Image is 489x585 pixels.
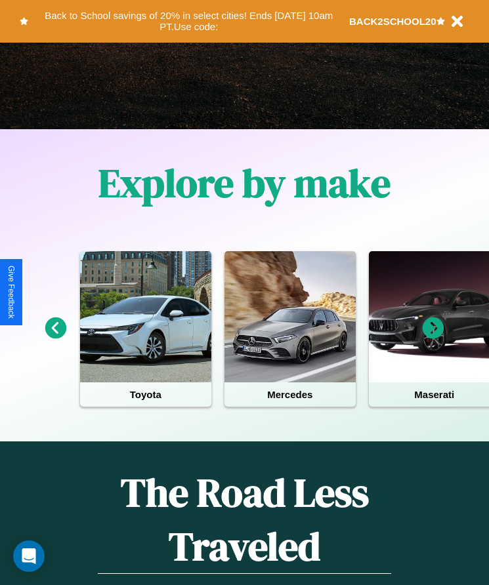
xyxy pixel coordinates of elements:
h4: Mercedes [224,382,356,407]
h1: Explore by make [98,156,391,210]
b: BACK2SCHOOL20 [349,16,436,27]
h1: The Road Less Traveled [98,466,391,574]
h4: Toyota [80,382,211,407]
button: Back to School savings of 20% in select cities! Ends [DATE] 10am PT.Use code: [28,7,349,36]
div: Give Feedback [7,266,16,319]
div: Open Intercom Messenger [13,540,45,572]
